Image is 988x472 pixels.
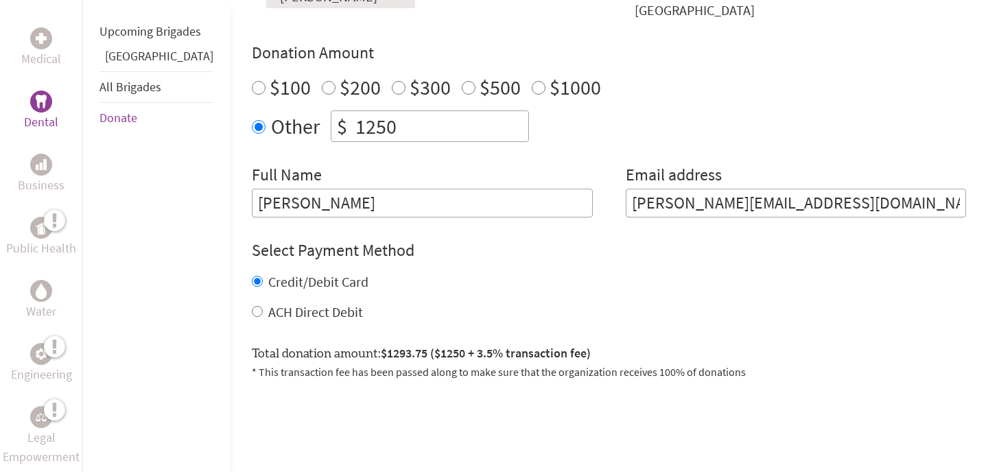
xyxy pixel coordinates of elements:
[99,103,213,133] li: Donate
[268,303,363,320] label: ACH Direct Debit
[340,74,381,100] label: $200
[30,343,52,365] div: Engineering
[11,343,72,384] a: EngineeringEngineering
[18,154,64,195] a: BusinessBusiness
[6,239,76,258] p: Public Health
[30,406,52,428] div: Legal Empowerment
[252,364,966,380] p: * This transaction fee has been passed along to make sure that the organization receives 100% of ...
[30,154,52,176] div: Business
[24,91,58,132] a: DentalDental
[271,110,320,142] label: Other
[550,74,601,100] label: $1000
[105,48,213,64] a: [GEOGRAPHIC_DATA]
[36,413,47,421] img: Legal Empowerment
[270,74,311,100] label: $100
[99,110,137,126] a: Donate
[36,95,47,108] img: Dental
[252,164,322,189] label: Full Name
[331,111,353,141] div: $
[99,23,201,39] a: Upcoming Brigades
[21,27,61,69] a: MedicalMedical
[30,217,52,239] div: Public Health
[30,27,52,49] div: Medical
[30,91,52,113] div: Dental
[36,349,47,359] img: Engineering
[353,111,528,141] input: Enter Amount
[626,189,967,217] input: Your Email
[18,176,64,195] p: Business
[99,79,161,95] a: All Brigades
[252,239,966,261] h4: Select Payment Method
[11,365,72,384] p: Engineering
[26,280,56,321] a: WaterWater
[252,189,593,217] input: Enter Full Name
[268,273,368,290] label: Credit/Debit Card
[6,217,76,258] a: Public HealthPublic Health
[36,159,47,170] img: Business
[24,113,58,132] p: Dental
[480,74,521,100] label: $500
[252,344,591,364] label: Total donation amount:
[36,33,47,44] img: Medical
[252,397,460,450] iframe: reCAPTCHA
[3,428,80,467] p: Legal Empowerment
[99,47,213,71] li: Panama
[626,164,722,189] label: Email address
[99,71,213,103] li: All Brigades
[36,221,47,235] img: Public Health
[99,16,213,47] li: Upcoming Brigades
[410,74,451,100] label: $300
[26,302,56,321] p: Water
[21,49,61,69] p: Medical
[3,406,80,467] a: Legal EmpowermentLegal Empowerment
[30,280,52,302] div: Water
[252,42,966,64] h4: Donation Amount
[36,283,47,298] img: Water
[381,345,591,361] span: $1293.75 ($1250 + 3.5% transaction fee)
